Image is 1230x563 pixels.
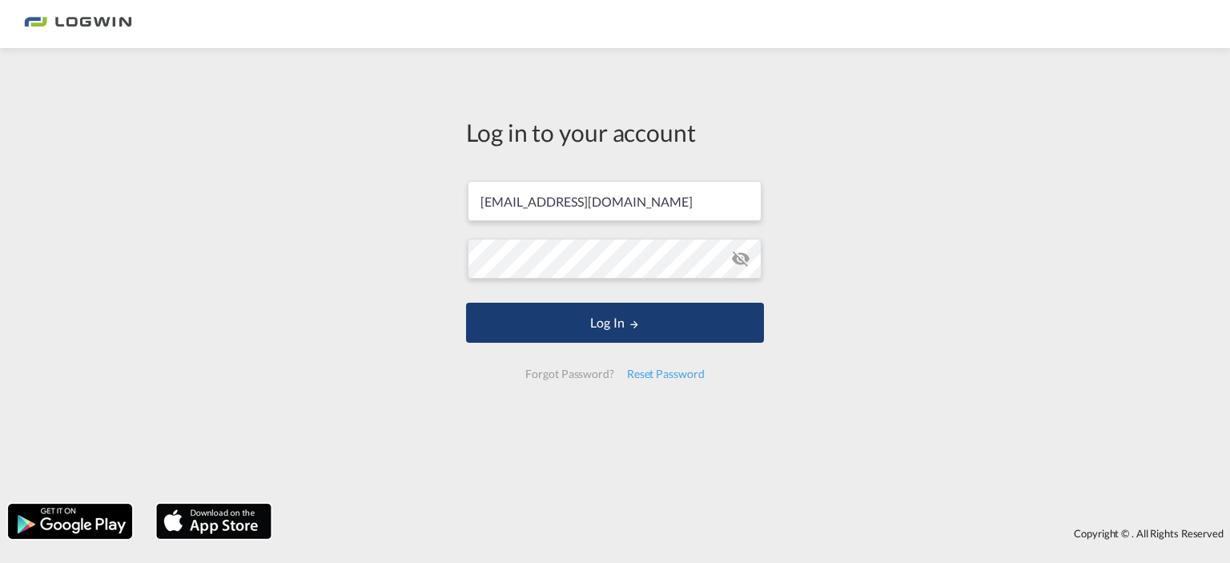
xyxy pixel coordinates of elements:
[731,249,750,268] md-icon: icon-eye-off
[621,360,711,388] div: Reset Password
[466,303,764,343] button: LOGIN
[24,6,132,42] img: bc73a0e0d8c111efacd525e4c8ad7d32.png
[466,115,764,149] div: Log in to your account
[155,502,273,541] img: apple.png
[279,520,1230,547] div: Copyright © . All Rights Reserved
[6,502,134,541] img: google.png
[519,360,620,388] div: Forgot Password?
[468,181,762,221] input: Enter email/phone number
